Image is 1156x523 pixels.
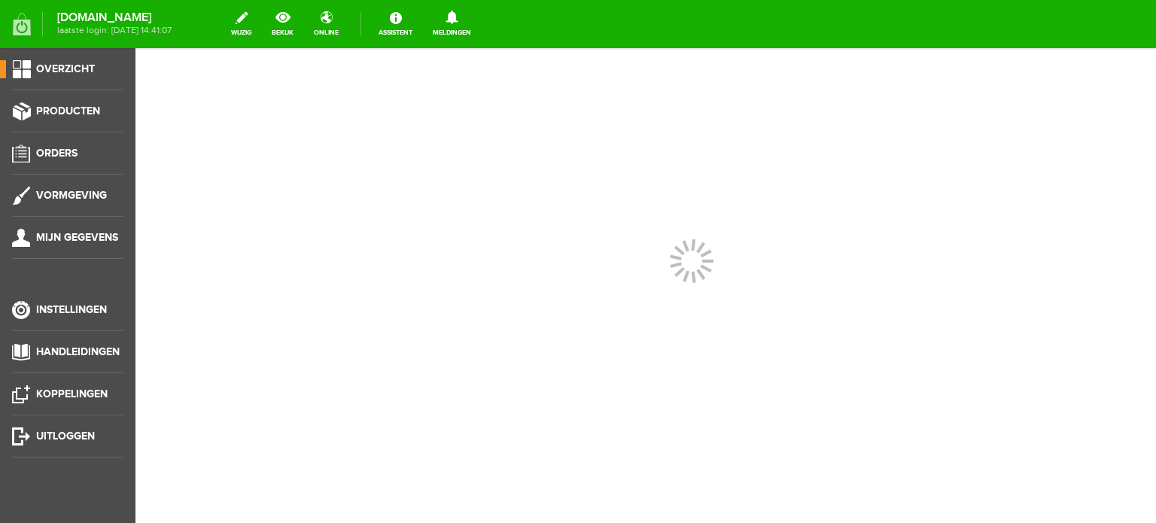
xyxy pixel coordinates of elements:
span: Vormgeving [36,189,107,202]
span: Handleidingen [36,345,120,358]
span: Overzicht [36,62,95,75]
span: Mijn gegevens [36,231,118,244]
span: laatste login: [DATE] 14:41:07 [57,26,172,35]
span: Instellingen [36,303,107,316]
span: Uitloggen [36,430,95,442]
a: online [305,8,348,41]
span: Koppelingen [36,388,108,400]
a: Meldingen [424,8,480,41]
a: wijzig [222,8,260,41]
a: bekijk [263,8,303,41]
strong: [DOMAIN_NAME] [57,14,172,22]
span: Orders [36,147,78,160]
span: Producten [36,105,100,117]
a: Assistent [370,8,421,41]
